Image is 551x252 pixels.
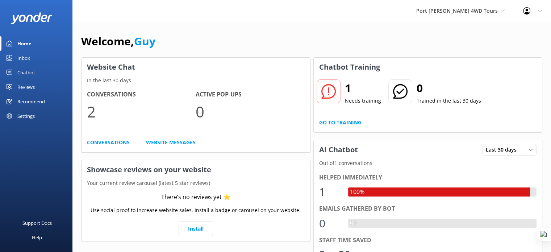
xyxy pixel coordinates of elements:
[134,34,155,49] a: Guy
[319,236,537,245] div: Staff time saved
[314,140,363,159] h3: AI Chatbot
[22,216,52,230] div: Support Docs
[196,90,304,99] h4: Active Pop-ups
[17,94,45,109] div: Recommend
[17,36,32,51] div: Home
[82,179,310,187] p: Your current review carousel (latest 5 star reviews)
[17,51,30,65] div: Inbox
[417,79,481,97] h2: 0
[179,222,213,236] a: Install
[319,183,341,201] div: 1
[348,219,360,228] div: 0%
[82,58,310,77] h3: Website Chat
[319,173,537,182] div: Helped immediately
[87,90,196,99] h4: Conversations
[161,193,230,202] div: There’s no reviews yet ⭐
[319,119,362,127] a: Go to Training
[314,58,385,77] h3: Chatbot Training
[319,215,341,232] div: 0
[486,146,521,154] span: Last 30 days
[32,230,42,245] div: Help
[345,79,381,97] h2: 1
[87,139,130,146] a: Conversations
[319,204,537,214] div: Emails gathered by bot
[82,160,310,179] h3: Showcase reviews on your website
[11,12,53,24] img: yonder-white-logo.png
[91,206,301,214] p: Use social proof to increase website sales. Install a badge or carousel on your website.
[417,97,481,105] p: Trained in the last 30 days
[314,159,542,167] p: Out of 1 conversations
[87,99,196,124] p: 2
[17,80,35,94] div: Reviews
[416,7,498,14] span: Port [PERSON_NAME] 4WD Tours
[348,187,366,197] div: 100%
[196,99,304,124] p: 0
[17,65,35,80] div: Chatbot
[146,139,196,146] a: Website Messages
[82,77,310,84] p: In the last 30 days
[17,109,35,123] div: Settings
[81,33,155,50] h1: Welcome,
[345,97,381,105] p: Needs training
